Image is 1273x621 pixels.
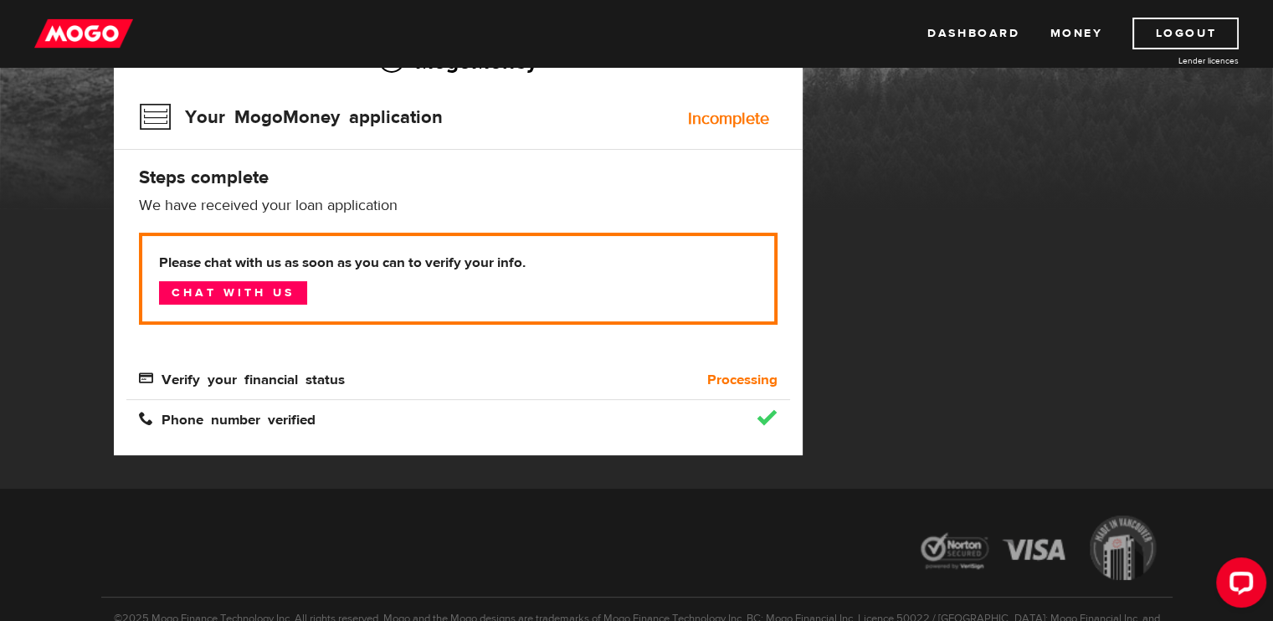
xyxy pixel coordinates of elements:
[927,18,1019,49] a: Dashboard
[1132,18,1239,49] a: Logout
[159,253,757,273] b: Please chat with us as soon as you can to verify your info.
[139,196,778,216] p: We have received your loan application
[139,371,345,385] span: Verify your financial status
[34,18,133,49] img: mogo_logo-11ee424be714fa7cbb0f0f49df9e16ec.png
[139,95,443,139] h3: Your MogoMoney application
[159,281,307,305] a: Chat with us
[1113,54,1239,67] a: Lender licences
[139,166,778,189] h4: Steps complete
[139,411,316,425] span: Phone number verified
[1203,551,1273,621] iframe: LiveChat chat widget
[688,110,769,127] div: Incomplete
[707,370,778,390] b: Processing
[1050,18,1102,49] a: Money
[905,503,1173,598] img: legal-icons-92a2ffecb4d32d839781d1b4e4802d7b.png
